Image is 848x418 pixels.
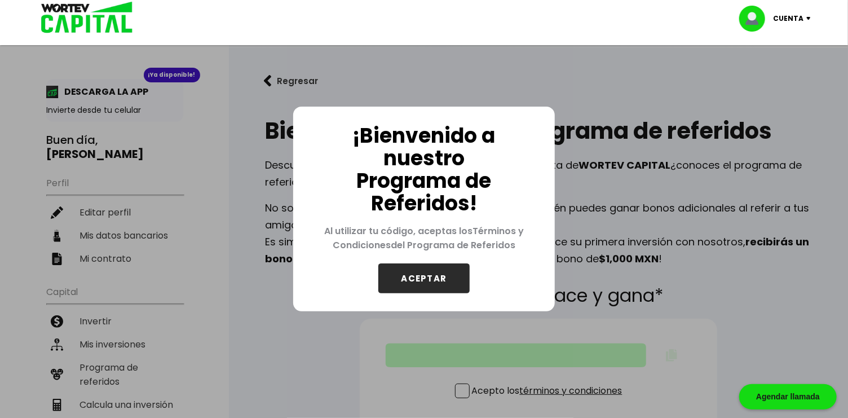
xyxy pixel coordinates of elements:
[773,10,803,27] p: Cuenta
[311,215,537,263] p: Al utilizar tu código, aceptas los del Programa de Referidos
[311,125,537,215] p: ¡Bienvenido a nuestro Programa de Referidos!
[739,6,773,32] img: profile-image
[803,17,819,20] img: icon-down
[739,384,837,410] div: Agendar llamada
[378,263,470,293] button: ACEPTAR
